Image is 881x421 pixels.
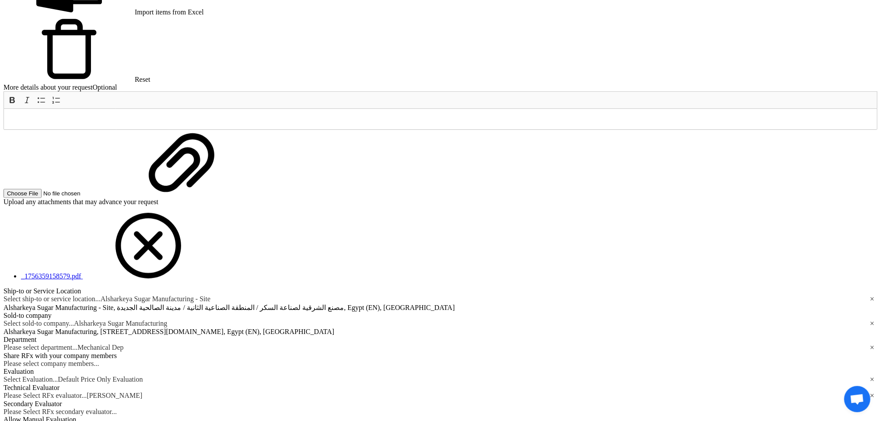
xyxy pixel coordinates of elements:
[3,108,878,130] div: Rich Text Editor, main
[3,400,62,407] label: Secondary Evaluator
[3,189,114,198] input: Upload any attachments that may advance your request
[117,304,346,311] span: مصنع الشرقية لصناعة السكر / المنطقة الصناعية الثانية / مدينة الصالحية الجديدة,
[844,386,871,412] a: Open chat
[227,328,334,335] span: Egypt (EN), [GEOGRAPHIC_DATA]
[3,384,59,391] label: Technical Evaluator
[870,320,874,327] span: ×
[3,368,34,375] label: Evaluation
[870,344,874,351] span: ×
[870,344,878,352] span: Clear all
[870,320,878,328] span: Clear all
[3,352,117,359] label: Share RFx with your company members
[3,312,52,319] label: Sold-to company
[21,272,81,280] span: _1756359158579.pdf
[3,336,37,343] label: Department
[347,304,454,311] span: Egypt (EN), [GEOGRAPHIC_DATA]
[870,295,874,303] span: ×
[3,304,115,311] span: Alsharkeya Sugar Manufacturing - Site,
[100,328,225,335] span: [STREET_ADDRESS][DOMAIN_NAME],
[870,392,874,400] span: ×
[870,392,878,400] span: Clear all
[870,376,878,384] span: Clear all
[93,84,117,91] span: Optional
[3,198,878,206] div: Upload any attachments that may advance your request
[870,376,874,383] span: ×
[3,84,117,91] label: More details about your request
[3,16,878,84] div: Reset
[870,295,878,303] span: Clear all
[3,287,81,295] label: Ship-to or Service Location
[3,328,98,335] span: Alsharkeya Sugar Manufacturing,
[21,272,83,280] a: _1756359158579.pdf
